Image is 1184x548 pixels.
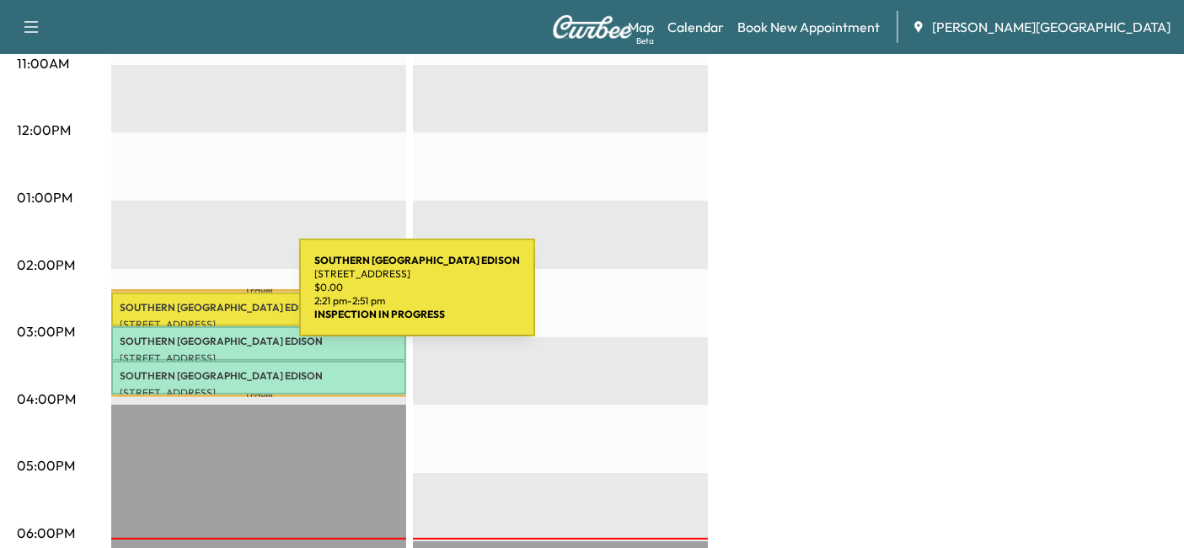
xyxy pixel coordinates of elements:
p: 06:00PM [17,523,75,543]
a: MapBeta [628,17,654,37]
p: 01:00PM [17,187,72,207]
p: SOUTHERN [GEOGRAPHIC_DATA] EDISON [120,335,398,348]
p: 12:00PM [17,120,71,140]
b: SOUTHERN [GEOGRAPHIC_DATA] EDISON [314,254,520,266]
span: [PERSON_NAME][GEOGRAPHIC_DATA] [932,17,1171,37]
a: Book New Appointment [737,17,880,37]
p: 05:00PM [17,455,75,475]
p: [STREET_ADDRESS] [120,318,398,331]
p: 11:00AM [17,53,69,73]
p: 03:00PM [17,321,75,341]
p: 04:00PM [17,389,76,409]
p: 02:00PM [17,255,75,275]
img: Curbee Logo [552,15,633,39]
p: Travel [111,289,406,293]
b: INSPECTION IN PROGRESS [314,308,445,320]
p: 2:21 pm - 2:51 pm [314,294,520,308]
p: [STREET_ADDRESS] [120,352,398,365]
p: [STREET_ADDRESS] [120,386,398,400]
p: SOUTHERN [GEOGRAPHIC_DATA] EDISON [120,369,398,383]
div: Beta [636,35,654,47]
p: Travel [111,395,406,397]
p: SOUTHERN [GEOGRAPHIC_DATA] EDISON [120,301,398,314]
p: [STREET_ADDRESS] [314,267,520,281]
a: Calendar [667,17,724,37]
p: $ 0.00 [314,281,520,294]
